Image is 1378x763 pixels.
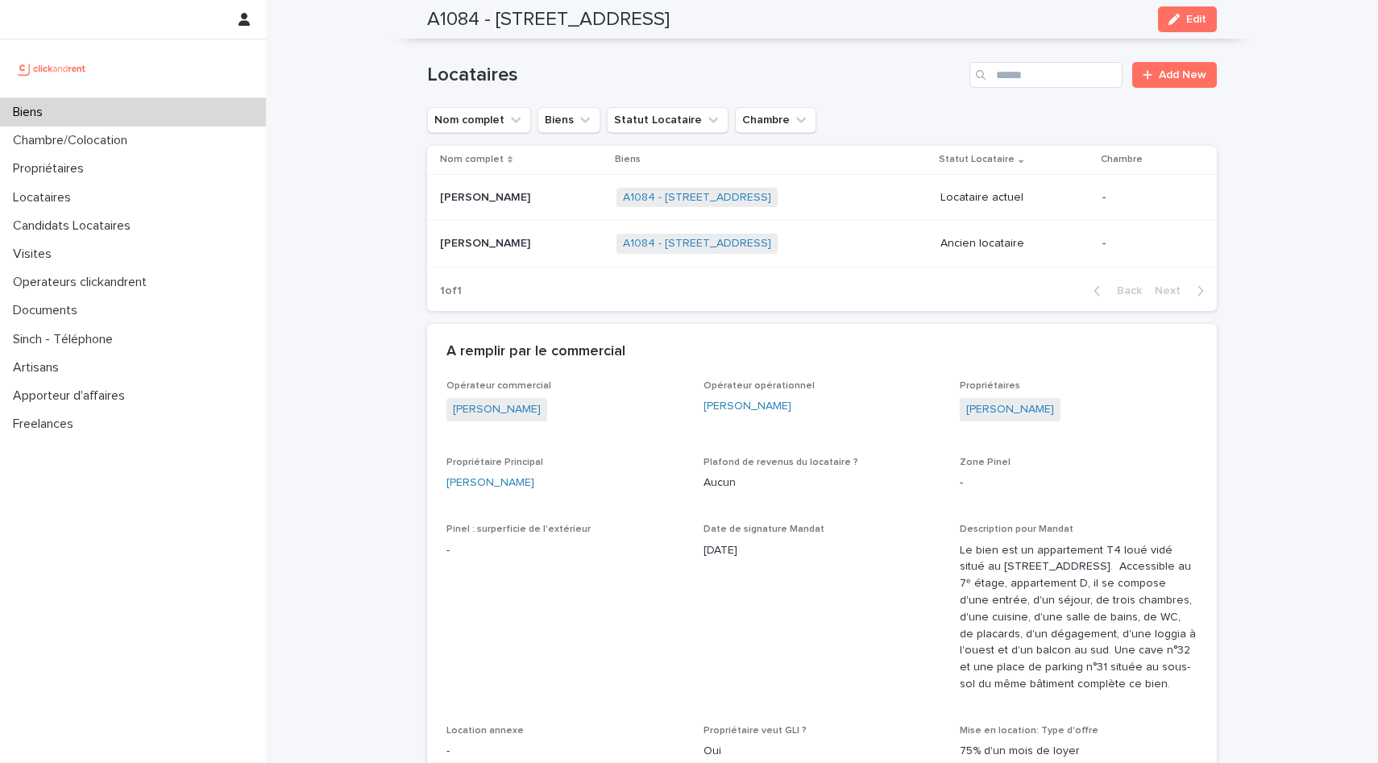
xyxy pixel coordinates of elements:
[1102,237,1191,251] p: -
[446,743,684,760] p: -
[446,475,534,491] a: [PERSON_NAME]
[940,237,1089,251] p: Ancien locataire
[446,343,625,361] h2: A remplir par le commercial
[704,458,858,467] span: Plafond de revenus du locataire ?
[6,332,126,347] p: Sinch - Téléphone
[704,475,941,491] p: Aucun
[1186,14,1206,25] span: Edit
[538,107,600,133] button: Biens
[735,107,816,133] button: Chambre
[969,62,1123,88] input: Search
[6,105,56,120] p: Biens
[453,401,541,418] a: [PERSON_NAME]
[1102,191,1191,205] p: -
[6,360,72,375] p: Artisans
[1159,69,1206,81] span: Add New
[427,64,963,87] h1: Locataires
[6,161,97,176] p: Propriétaires
[1148,284,1217,298] button: Next
[446,458,543,467] span: Propriétaire Principal
[704,381,815,391] span: Opérateur opérationnel
[446,525,591,534] span: Pinel : surperficie de l'extérieur
[704,398,791,415] a: [PERSON_NAME]
[440,234,533,251] p: [PERSON_NAME]
[615,151,641,168] p: Biens
[960,381,1020,391] span: Propriétaires
[440,151,504,168] p: Nom complet
[6,218,143,234] p: Candidats Locataires
[704,726,807,736] span: Propriétaire veut GLI ?
[6,190,84,205] p: Locataires
[960,458,1011,467] span: Zone Pinel
[440,188,533,205] p: [PERSON_NAME]
[6,417,86,432] p: Freelances
[704,525,824,534] span: Date de signature Mandat
[704,542,941,559] p: [DATE]
[446,381,551,391] span: Opérateur commercial
[960,726,1098,736] span: Mise en location: Type d'offre
[6,247,64,262] p: Visites
[960,525,1073,534] span: Description pour Mandat
[427,174,1217,221] tr: [PERSON_NAME][PERSON_NAME] A1084 - [STREET_ADDRESS] Locataire actuel-
[960,542,1197,693] p: Le bien est un appartement T4 loué vidé situé au [STREET_ADDRESS]. Accessible au 7ᵉ étage, appart...
[940,191,1089,205] p: Locataire actuel
[1101,151,1143,168] p: Chambre
[1132,62,1217,88] a: Add New
[6,303,90,318] p: Documents
[6,133,140,148] p: Chambre/Colocation
[704,743,941,760] p: Oui
[1155,285,1190,296] span: Next
[427,221,1217,267] tr: [PERSON_NAME][PERSON_NAME] A1084 - [STREET_ADDRESS] Ancien locataire-
[446,542,684,559] p: -
[13,52,91,85] img: UCB0brd3T0yccxBKYDjQ
[623,237,771,251] a: A1084 - [STREET_ADDRESS]
[607,107,728,133] button: Statut Locataire
[6,275,160,290] p: Operateurs clickandrent
[427,8,670,31] h2: A1084 - [STREET_ADDRESS]
[960,743,1197,760] p: 75% d'un mois de loyer
[1081,284,1148,298] button: Back
[427,272,475,311] p: 1 of 1
[6,388,138,404] p: Apporteur d'affaires
[939,151,1015,168] p: Statut Locataire
[966,401,1054,418] a: [PERSON_NAME]
[623,191,771,205] a: A1084 - [STREET_ADDRESS]
[446,726,524,736] span: Location annexe
[1158,6,1217,32] button: Edit
[960,475,1197,491] p: -
[427,107,531,133] button: Nom complet
[1107,285,1142,296] span: Back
